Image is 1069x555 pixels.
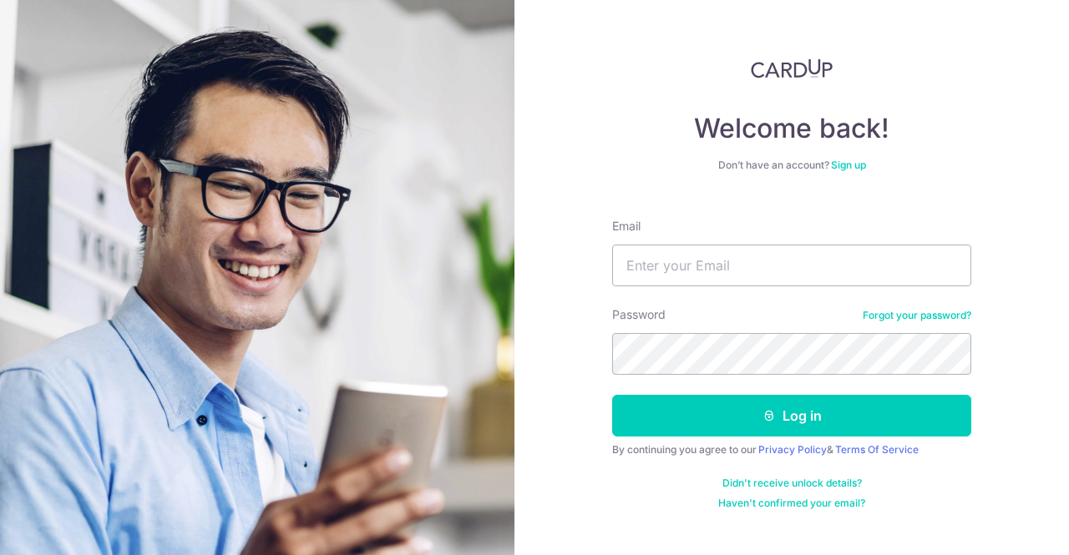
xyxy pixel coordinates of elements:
a: Terms Of Service [835,443,919,456]
a: Forgot your password? [863,309,971,322]
a: Haven't confirmed your email? [718,497,865,510]
label: Password [612,306,666,323]
img: CardUp Logo [751,58,833,78]
button: Log in [612,395,971,436]
div: By continuing you agree to our & [612,443,971,457]
a: Privacy Policy [758,443,827,456]
a: Sign up [831,159,866,171]
label: Email [612,218,641,235]
a: Didn't receive unlock details? [722,477,862,490]
div: Don’t have an account? [612,159,971,172]
input: Enter your Email [612,245,971,286]
h4: Welcome back! [612,112,971,145]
